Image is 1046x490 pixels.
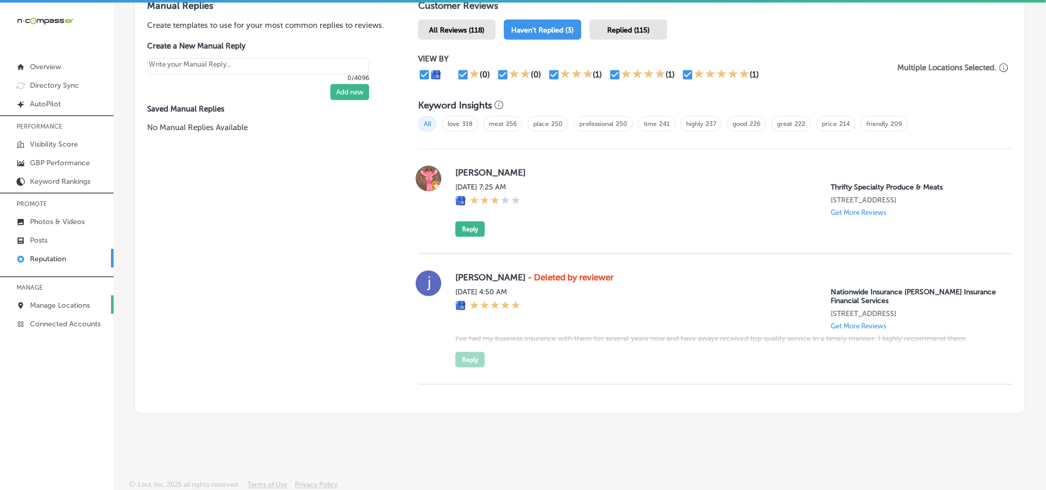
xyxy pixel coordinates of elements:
label: [PERSON_NAME] [455,167,996,178]
span: All Reviews (118) [430,26,485,35]
a: 241 [659,120,670,128]
a: time [644,120,657,128]
span: Haven't Replied (3) [512,26,574,35]
p: Keyword Rankings [30,177,90,186]
blockquote: I've had my business insurance with them for several years now and have aways received top qualit... [455,334,996,343]
a: 318 [462,120,472,128]
div: (1) [750,70,759,80]
p: Manage Locations [30,301,90,310]
textarea: Create your Quick Reply [147,58,369,74]
a: good [733,120,747,128]
p: 0/4096 [147,74,369,82]
a: meat [489,120,503,128]
p: 2135 Palm Bay Rd NE [831,196,996,204]
a: 250 [616,120,627,128]
a: professional [579,120,613,128]
div: (0) [531,70,541,80]
p: GBP Performance [30,159,90,167]
p: Multiple Locations Selected. [897,63,997,72]
span: Replied (115) [607,26,649,35]
p: No Manual Replies Available [147,122,385,133]
button: Reply [455,222,485,237]
label: [DATE] 7:25 AM [455,183,520,192]
a: price [822,120,837,128]
a: friendly [866,120,888,128]
div: 5 Stars [694,69,750,81]
p: 230 W Market St [831,309,996,318]
a: 250 [551,120,563,128]
p: Create templates to use for your most common replies to reviews. [147,20,385,31]
p: Locl, Inc. 2025 all rights reserved. [138,481,240,489]
div: (0) [480,70,490,80]
div: 4 Stars [621,69,665,81]
p: Posts [30,236,47,245]
p: Directory Sync [30,81,79,90]
p: Nationwide Insurance Jillian O'Brien Insurance Financial Services [831,288,996,305]
a: 214 [839,120,850,128]
a: great [777,120,792,128]
button: Reply [455,352,485,368]
a: 256 [506,120,517,128]
label: Saved Manual Replies [147,104,385,114]
div: (1) [593,70,603,80]
a: place [533,120,549,128]
div: 2 Stars [509,69,531,81]
label: Create a New Manual Reply [147,41,369,51]
p: Connected Accounts [30,320,101,328]
a: 222 [795,120,805,128]
p: VIEW BY [418,54,894,64]
h3: Keyword Insights [418,100,492,111]
p: Overview [30,62,61,71]
p: Thrifty Specialty Produce & Meats [831,183,996,192]
p: Photos & Videos [30,217,85,226]
a: love [448,120,459,128]
a: 237 [706,120,716,128]
label: [PERSON_NAME] [455,272,996,282]
div: 1 Star [469,69,480,81]
a: highly [686,120,703,128]
a: 226 [750,120,760,128]
button: Add new [330,84,369,100]
div: (1) [665,70,675,80]
img: 660ab0bf-5cc7-4cb8-ba1c-48b5ae0f18e60NCTV_CLogo_TV_Black_-500x88.png [17,16,73,26]
strong: - Deleted by reviewer [528,272,613,282]
div: 3 Stars [560,69,593,81]
p: Get More Reviews [831,322,886,330]
div: 5 Stars [470,301,520,312]
p: Reputation [30,255,66,263]
p: AutoPilot [30,100,61,108]
div: 3 Stars [470,196,520,207]
p: Visibility Score [30,140,78,149]
label: [DATE] 4:50 AM [455,288,520,296]
p: Get More Reviews [831,209,886,216]
a: 209 [891,120,902,128]
span: All [418,116,437,132]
